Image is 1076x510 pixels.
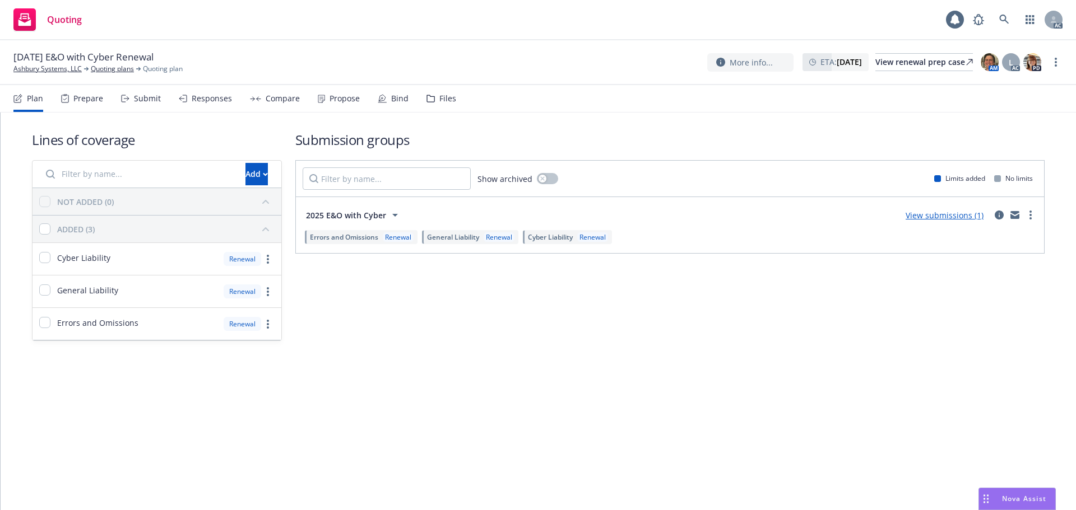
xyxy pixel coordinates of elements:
[477,173,532,185] span: Show archived
[261,285,275,298] a: more
[91,64,134,74] a: Quoting plans
[1024,208,1037,222] a: more
[39,163,239,185] input: Filter by name...
[730,57,773,68] span: More info...
[261,317,275,331] a: more
[994,174,1033,183] div: No limits
[224,284,261,298] div: Renewal
[427,232,479,242] span: General Liability
[261,252,275,266] a: more
[9,4,86,35] a: Quoting
[707,53,794,72] button: More info...
[224,317,261,331] div: Renewal
[57,252,110,264] span: Cyber Liability
[57,223,95,235] div: ADDED (3)
[1019,8,1041,31] a: Switch app
[820,56,862,68] span: ETA :
[310,232,378,242] span: Errors and Omissions
[934,174,985,183] div: Limits added
[57,193,275,210] button: NOT ADDED (0)
[1049,55,1063,69] a: more
[303,204,405,226] button: 2025 E&O with Cyber
[245,163,268,185] div: Add
[57,317,138,329] span: Errors and Omissions
[27,94,43,103] div: Plan
[979,488,993,509] div: Drag to move
[224,252,261,266] div: Renewal
[192,94,232,103] div: Responses
[143,64,183,74] span: Quoting plan
[330,94,360,103] div: Propose
[391,94,409,103] div: Bind
[1009,57,1013,68] span: L
[47,15,82,24] span: Quoting
[484,232,514,242] div: Renewal
[57,284,118,296] span: General Liability
[13,50,154,64] span: [DATE] E&O with Cyber Renewal
[967,8,990,31] a: Report a Bug
[875,54,973,71] div: View renewal prep case
[875,53,973,71] a: View renewal prep case
[32,130,282,149] h1: Lines of coverage
[295,130,1045,149] h1: Submission groups
[266,94,300,103] div: Compare
[439,94,456,103] div: Files
[1008,208,1022,222] a: mail
[992,208,1006,222] a: circleInformation
[383,232,414,242] div: Renewal
[134,94,161,103] div: Submit
[57,196,114,208] div: NOT ADDED (0)
[1023,53,1041,71] img: photo
[13,64,82,74] a: Ashbury Systems, LLC
[981,53,999,71] img: photo
[245,163,268,185] button: Add
[993,8,1015,31] a: Search
[306,209,386,221] span: 2025 E&O with Cyber
[577,232,608,242] div: Renewal
[73,94,103,103] div: Prepare
[1002,494,1046,503] span: Nova Assist
[57,220,275,238] button: ADDED (3)
[978,488,1056,510] button: Nova Assist
[303,167,471,190] input: Filter by name...
[906,210,984,221] a: View submissions (1)
[528,232,573,242] span: Cyber Liability
[837,57,862,67] strong: [DATE]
